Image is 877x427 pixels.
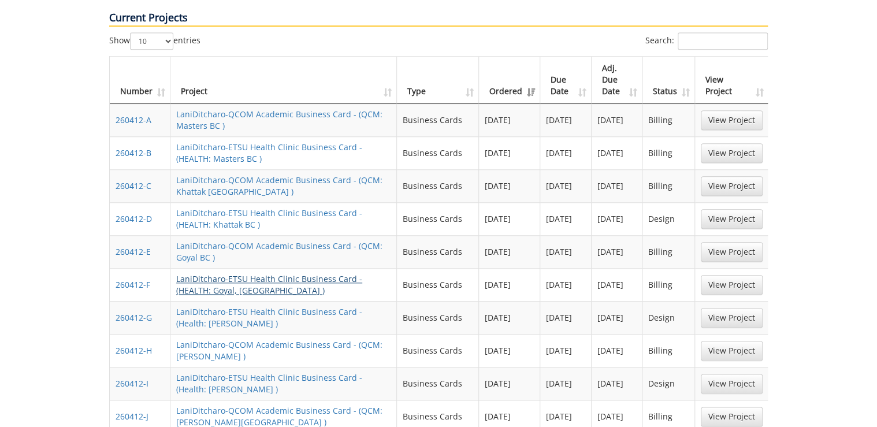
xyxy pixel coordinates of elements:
td: [DATE] [592,136,642,169]
td: Billing [642,235,695,268]
td: Business Cards [397,235,479,268]
td: Business Cards [397,301,479,334]
a: 260412-H [116,345,152,356]
td: Business Cards [397,367,479,400]
td: Business Cards [397,268,479,301]
label: Show entries [109,32,200,50]
a: 260412-E [116,246,151,257]
td: Business Cards [397,334,479,367]
p: Current Projects [109,10,768,27]
a: View Project [701,110,763,130]
td: [DATE] [592,202,642,235]
a: LaniDitcharo-ETSU Health Clinic Business Card - (Health: [PERSON_NAME] ) [176,306,362,329]
a: LaniDitcharo-ETSU Health Clinic Business Card - (HEALTH: Masters BC ) [176,142,362,164]
input: Search: [678,32,768,50]
td: [DATE] [540,103,591,136]
td: [DATE] [592,301,642,334]
th: Due Date: activate to sort column ascending [540,57,591,103]
td: [DATE] [592,334,642,367]
td: Business Cards [397,202,479,235]
a: View Project [701,242,763,262]
a: View Project [701,374,763,393]
td: Billing [642,136,695,169]
a: LaniDitcharo-QCOM Academic Business Card - (QCM: Masters BC ) [176,109,382,131]
th: View Project: activate to sort column ascending [695,57,768,103]
a: 260412-G [116,312,152,323]
a: View Project [701,275,763,295]
td: [DATE] [479,235,540,268]
a: View Project [701,308,763,328]
td: [DATE] [479,169,540,202]
a: 260412-B [116,147,151,158]
a: LaniDitcharo-QCOM Academic Business Card - (QCM: Khattak [GEOGRAPHIC_DATA] ) [176,174,382,197]
td: [DATE] [479,103,540,136]
th: Adj. Due Date: activate to sort column ascending [592,57,642,103]
td: Billing [642,334,695,367]
label: Search: [645,32,768,50]
th: Ordered: activate to sort column ascending [479,57,540,103]
td: [DATE] [540,301,591,334]
a: LaniDitcharo-ETSU Health Clinic Business Card - (HEALTH: Goyal, [GEOGRAPHIC_DATA] ) [176,273,362,296]
td: [DATE] [592,367,642,400]
td: [DATE] [540,367,591,400]
td: [DATE] [540,136,591,169]
td: [DATE] [540,235,591,268]
a: LaniDitcharo-ETSU Health Clinic Business Card - (HEALTH: Khattak BC ) [176,207,362,230]
td: Design [642,301,695,334]
a: 260412-C [116,180,151,191]
td: [DATE] [592,268,642,301]
th: Project: activate to sort column ascending [170,57,397,103]
td: Design [642,202,695,235]
td: Billing [642,103,695,136]
td: [DATE] [592,103,642,136]
td: [DATE] [479,202,540,235]
th: Status: activate to sort column ascending [642,57,695,103]
td: [DATE] [540,334,591,367]
th: Number: activate to sort column ascending [110,57,170,103]
td: Design [642,367,695,400]
td: [DATE] [540,169,591,202]
td: [DATE] [479,367,540,400]
a: LaniDitcharo-QCOM Academic Business Card - (QCM: [PERSON_NAME] ) [176,339,382,362]
td: [DATE] [592,235,642,268]
td: [DATE] [479,334,540,367]
td: [DATE] [540,268,591,301]
a: LaniDitcharo-QCOM Academic Business Card - (QCM: Goyal BC ) [176,240,382,263]
td: [DATE] [592,169,642,202]
td: [DATE] [479,301,540,334]
td: [DATE] [479,136,540,169]
a: View Project [701,341,763,361]
td: Business Cards [397,169,479,202]
td: [DATE] [540,202,591,235]
a: 260412-I [116,378,148,389]
a: View Project [701,407,763,426]
td: Billing [642,169,695,202]
a: View Project [701,143,763,163]
a: 260412-A [116,114,151,125]
select: Showentries [130,32,173,50]
a: LaniDitcharo-ETSU Health Clinic Business Card - (Health: [PERSON_NAME] ) [176,372,362,395]
th: Type: activate to sort column ascending [397,57,479,103]
a: View Project [701,176,763,196]
a: View Project [701,209,763,229]
td: Billing [642,268,695,301]
td: [DATE] [479,268,540,301]
a: 260412-F [116,279,150,290]
a: 260412-D [116,213,152,224]
a: 260412-J [116,411,148,422]
td: Business Cards [397,103,479,136]
td: Business Cards [397,136,479,169]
